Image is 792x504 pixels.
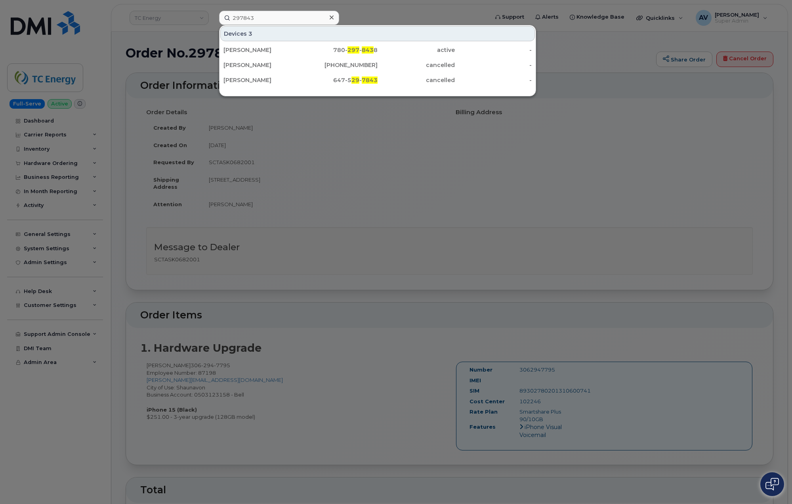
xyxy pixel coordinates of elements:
div: - [455,76,532,84]
div: - [455,46,532,54]
div: Devices [220,26,535,41]
img: Open chat [765,478,779,491]
span: 7843 [362,77,378,84]
span: 843 [362,46,374,54]
div: cancelled [378,61,455,69]
div: cancelled [378,76,455,84]
span: 3 [248,30,252,38]
span: 29 [351,77,359,84]
span: 297 [347,46,359,54]
div: [PHONE_NUMBER] [301,61,378,69]
a: [PERSON_NAME]647-529-7843cancelled- [220,73,535,87]
a: [PERSON_NAME]780-297-8438active- [220,43,535,57]
div: active [378,46,455,54]
a: [PERSON_NAME][PHONE_NUMBER]cancelled- [220,58,535,72]
div: 780- - 8 [301,46,378,54]
div: 647-5 - [301,76,378,84]
div: - [455,61,532,69]
div: [PERSON_NAME] [223,61,301,69]
div: [PERSON_NAME] [223,46,301,54]
div: [PERSON_NAME] [223,76,301,84]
